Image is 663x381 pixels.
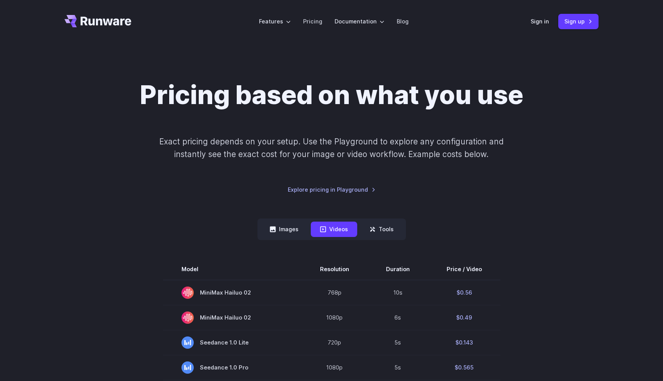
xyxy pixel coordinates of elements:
button: Images [261,222,308,237]
a: Pricing [303,17,322,26]
label: Documentation [335,17,384,26]
span: MiniMax Hailuo 02 [181,287,283,299]
span: Seedance 1.0 Pro [181,361,283,374]
td: 5s [368,355,428,380]
a: Sign in [531,17,549,26]
td: $0.565 [428,355,500,380]
span: MiniMax Hailuo 02 [181,311,283,324]
td: $0.143 [428,330,500,355]
th: Resolution [302,258,368,280]
th: Price / Video [428,258,500,280]
td: 1080p [302,355,368,380]
a: Sign up [558,14,599,29]
span: Seedance 1.0 Lite [181,336,283,349]
td: 768p [302,280,368,305]
th: Duration [368,258,428,280]
p: Exact pricing depends on your setup. Use the Playground to explore any configuration and instantl... [145,135,518,161]
button: Tools [360,222,403,237]
td: $0.49 [428,305,500,330]
a: Explore pricing in Playground [288,185,376,194]
td: 1080p [302,305,368,330]
td: 720p [302,330,368,355]
h1: Pricing based on what you use [140,80,523,111]
th: Model [163,258,302,280]
button: Videos [311,222,357,237]
label: Features [259,17,291,26]
td: 10s [368,280,428,305]
a: Go to / [64,15,131,27]
td: 6s [368,305,428,330]
td: $0.56 [428,280,500,305]
a: Blog [397,17,409,26]
td: 5s [368,330,428,355]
